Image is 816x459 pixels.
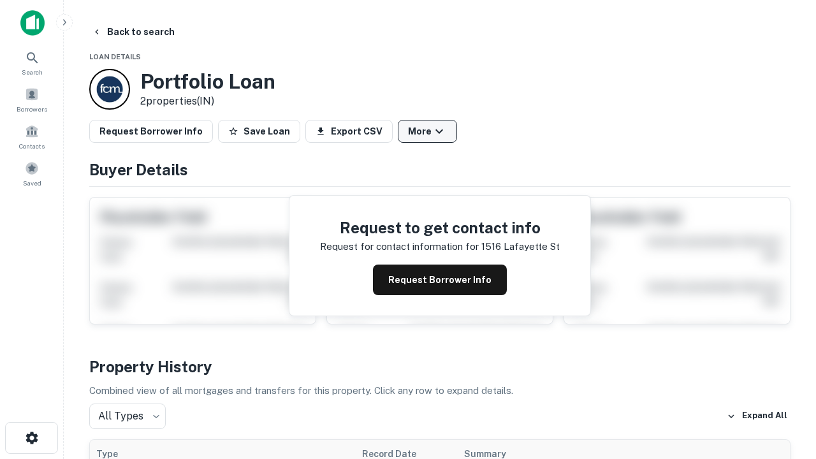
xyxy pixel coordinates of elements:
h3: Portfolio Loan [140,69,275,94]
div: All Types [89,404,166,429]
h4: Request to get contact info [320,216,560,239]
span: Loan Details [89,53,141,61]
button: Export CSV [305,120,393,143]
span: Borrowers [17,104,47,114]
button: Save Loan [218,120,300,143]
button: Request Borrower Info [373,265,507,295]
button: Request Borrower Info [89,120,213,143]
p: Request for contact information for [320,239,479,254]
span: Contacts [19,141,45,151]
span: Saved [23,178,41,188]
button: More [398,120,457,143]
p: 2 properties (IN) [140,94,275,109]
a: Contacts [4,119,60,154]
p: 1516 lafayette st [481,239,560,254]
img: capitalize-icon.png [20,10,45,36]
button: Back to search [87,20,180,43]
button: Expand All [724,407,790,426]
a: Borrowers [4,82,60,117]
span: Search [22,67,43,77]
a: Saved [4,156,60,191]
p: Combined view of all mortgages and transfers for this property. Click any row to expand details. [89,383,790,398]
h4: Property History [89,355,790,378]
h4: Buyer Details [89,158,790,181]
iframe: Chat Widget [752,316,816,377]
a: Search [4,45,60,80]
